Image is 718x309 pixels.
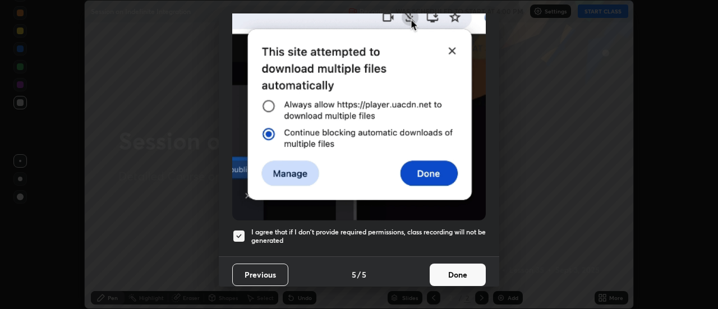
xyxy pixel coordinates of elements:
button: Previous [232,264,288,286]
button: Done [430,264,486,286]
h4: 5 [362,269,366,280]
h5: I agree that if I don't provide required permissions, class recording will not be generated [251,228,486,245]
h4: 5 [352,269,356,280]
h4: / [357,269,361,280]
